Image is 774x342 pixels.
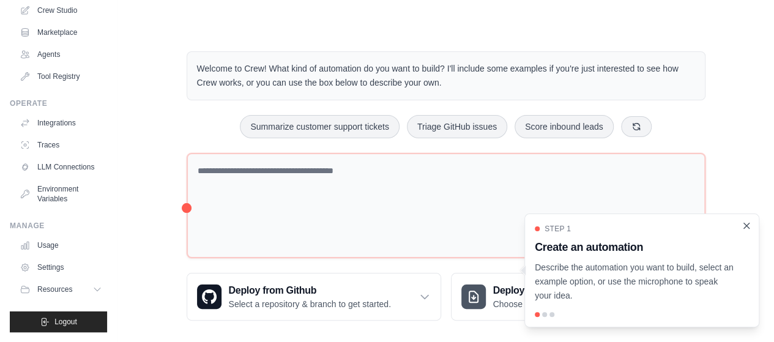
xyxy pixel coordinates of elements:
[493,298,597,310] p: Choose a zip file to upload.
[515,115,614,138] button: Score inbound leads
[15,45,107,64] a: Agents
[713,283,774,342] iframe: Chat Widget
[407,115,507,138] button: Triage GitHub issues
[15,135,107,155] a: Traces
[229,298,391,310] p: Select a repository & branch to get started.
[15,236,107,255] a: Usage
[493,283,597,298] h3: Deploy from zip file
[229,283,391,298] h3: Deploy from Github
[15,258,107,277] a: Settings
[535,261,734,302] p: Describe the automation you want to build, select an example option, or use the microphone to spe...
[10,99,107,108] div: Operate
[54,317,77,327] span: Logout
[15,280,107,299] button: Resources
[37,284,72,294] span: Resources
[10,221,107,231] div: Manage
[15,23,107,42] a: Marketplace
[15,157,107,177] a: LLM Connections
[545,224,571,234] span: Step 1
[535,239,734,256] h3: Create an automation
[10,311,107,332] button: Logout
[742,221,751,231] button: Close walkthrough
[15,113,107,133] a: Integrations
[240,115,399,138] button: Summarize customer support tickets
[197,62,695,90] p: Welcome to Crew! What kind of automation do you want to build? I'll include some examples if you'...
[15,1,107,20] a: Crew Studio
[15,179,107,209] a: Environment Variables
[15,67,107,86] a: Tool Registry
